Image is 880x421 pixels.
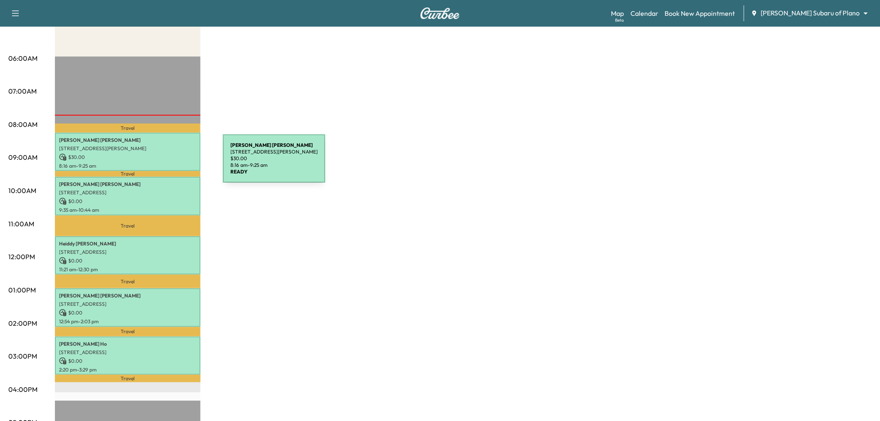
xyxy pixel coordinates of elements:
[59,367,196,373] p: 2:20 pm - 3:29 pm
[55,215,200,236] p: Travel
[59,318,196,325] p: 12:54 pm - 2:03 pm
[8,285,36,295] p: 01:00PM
[59,292,196,299] p: [PERSON_NAME] [PERSON_NAME]
[59,189,196,196] p: [STREET_ADDRESS]
[665,8,735,18] a: Book New Appointment
[59,240,196,247] p: Heiddy [PERSON_NAME]
[630,8,658,18] a: Calendar
[59,137,196,144] p: [PERSON_NAME] [PERSON_NAME]
[55,124,200,133] p: Travel
[8,119,37,129] p: 08:00AM
[8,384,37,394] p: 04:00PM
[8,252,35,262] p: 12:00PM
[55,171,200,176] p: Travel
[8,86,37,96] p: 07:00AM
[420,7,460,19] img: Curbee Logo
[59,163,196,169] p: 8:16 am - 9:25 am
[761,8,860,18] span: [PERSON_NAME] Subaru of Plano
[59,154,196,161] p: $ 30.00
[59,198,196,205] p: $ 0.00
[59,266,196,273] p: 11:21 am - 12:30 pm
[59,309,196,317] p: $ 0.00
[8,152,37,162] p: 09:00AM
[8,318,37,328] p: 02:00PM
[8,351,37,361] p: 03:00PM
[59,341,196,347] p: [PERSON_NAME] Ho
[8,219,34,229] p: 11:00AM
[59,257,196,265] p: $ 0.00
[55,275,200,288] p: Travel
[59,357,196,365] p: $ 0.00
[611,8,624,18] a: MapBeta
[59,145,196,152] p: [STREET_ADDRESS][PERSON_NAME]
[8,186,36,196] p: 10:00AM
[59,181,196,188] p: [PERSON_NAME] [PERSON_NAME]
[55,327,200,337] p: Travel
[8,53,37,63] p: 06:00AM
[59,349,196,356] p: [STREET_ADDRESS]
[59,301,196,307] p: [STREET_ADDRESS]
[55,375,200,382] p: Travel
[59,249,196,255] p: [STREET_ADDRESS]
[59,207,196,213] p: 9:35 am - 10:44 am
[615,17,624,23] div: Beta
